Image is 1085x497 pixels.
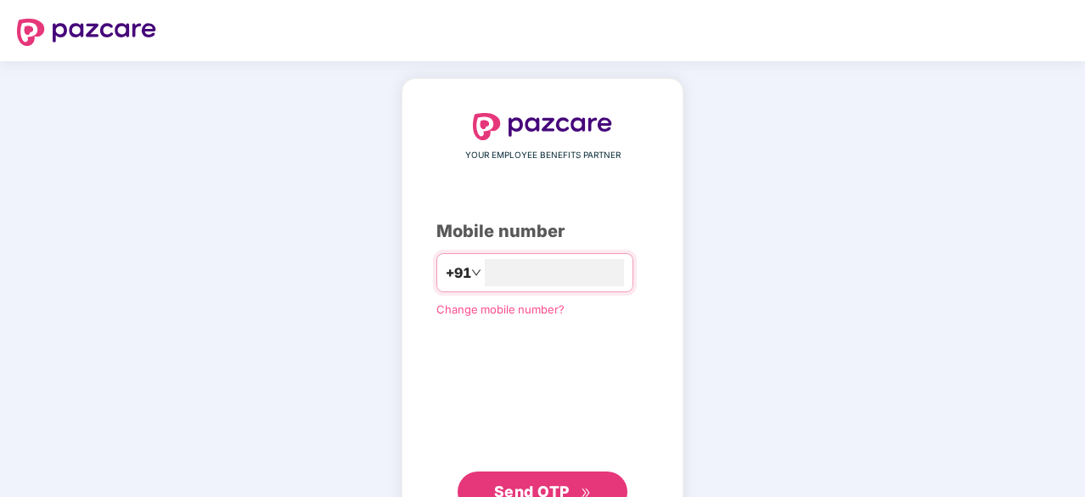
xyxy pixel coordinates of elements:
a: Change mobile number? [436,302,565,316]
div: Mobile number [436,218,649,245]
span: down [471,268,481,278]
span: +91 [446,263,471,284]
img: logo [17,19,156,46]
img: logo [473,113,612,140]
span: YOUR EMPLOYEE BENEFITS PARTNER [465,149,621,162]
